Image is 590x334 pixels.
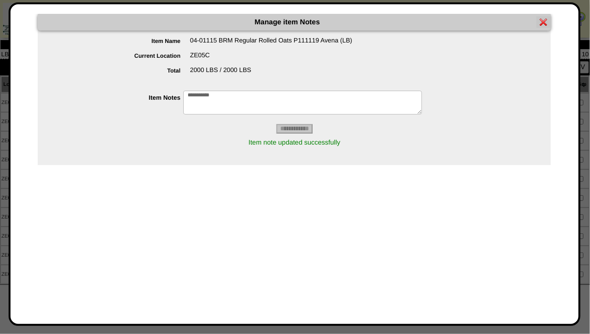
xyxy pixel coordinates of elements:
div: Item note updated successfully [38,134,551,151]
div: 2000 LBS / 2000 LBS [57,66,551,81]
div: ZE05C [57,52,551,66]
div: Manage item Notes [38,14,551,31]
label: Item Name [57,38,190,44]
img: error.gif [540,18,548,26]
label: Current Location [57,52,190,59]
label: Total [57,67,190,74]
div: 04-01115 BRM Regular Rolled Oats P111119 Avena (LB) [57,37,551,52]
label: Item Notes [57,94,183,101]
